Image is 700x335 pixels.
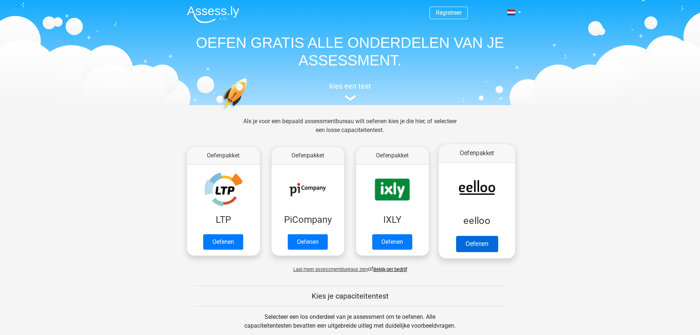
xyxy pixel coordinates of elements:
[181,82,519,90] h5: kies een test
[345,95,356,101] img: assessment
[222,78,276,145] img: oefenen
[203,234,243,250] a: Oefenen
[181,34,519,69] h1: OEFEN GRATIS ALLE ONDERDELEN VAN JE ASSESSMENT.
[181,82,519,101] a: kies een test
[237,117,463,143] div: Als je voor een bepaald assessmentbureau wilt oefenen kies je die hier, of selecteer een losse ca...
[456,236,498,252] a: Oefenen
[288,234,328,250] a: Oefenen
[436,9,462,16] a: Registreer
[372,234,412,250] a: Oefenen
[373,267,407,272] a: Bekijk per bedrijf
[187,6,239,23] img: Assessly
[181,259,519,274] div: of
[193,292,507,300] h5: Kies je capaciteitentest
[293,267,368,272] span: Laat meer assessmentbureaus zien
